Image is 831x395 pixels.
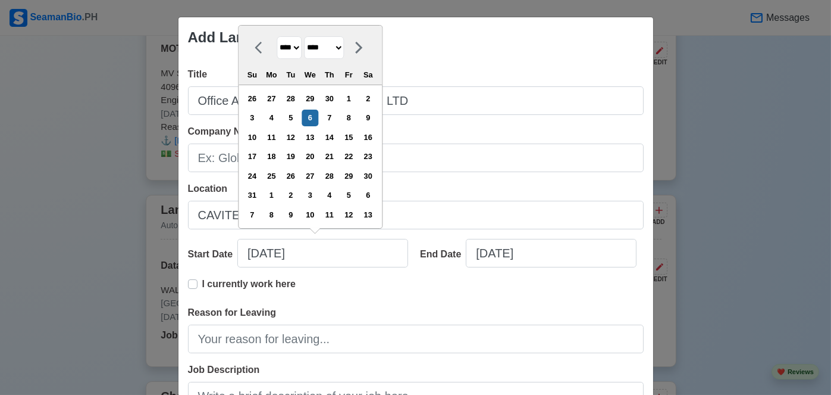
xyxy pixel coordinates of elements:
div: Choose Thursday, July 28th, 2016 [321,168,337,184]
div: We [302,67,318,83]
div: Tu [283,67,299,83]
div: Choose Monday, August 8th, 2016 [264,207,280,223]
div: Start Date [188,247,238,262]
input: Your reason for leaving... [188,325,644,353]
div: Choose Wednesday, July 20th, 2016 [302,148,318,164]
div: Choose Friday, August 5th, 2016 [341,187,357,203]
div: Choose Monday, July 4th, 2016 [264,110,280,126]
div: Fr [341,67,357,83]
div: Choose Wednesday, July 27th, 2016 [302,168,318,184]
span: Reason for Leaving [188,307,276,318]
div: Choose Thursday, July 14th, 2016 [321,129,337,145]
div: Choose Tuesday, June 28th, 2016 [283,91,299,107]
div: Choose Sunday, July 3rd, 2016 [244,110,260,126]
div: Choose Saturday, July 2nd, 2016 [360,91,376,107]
div: Choose Friday, August 12th, 2016 [341,207,357,223]
div: Mo [264,67,280,83]
p: I currently work here [202,277,296,291]
div: Choose Saturday, July 16th, 2016 [360,129,376,145]
div: Choose Sunday, July 17th, 2016 [244,148,260,164]
span: Company Name [188,126,260,136]
div: Choose Wednesday, July 6th, 2016 [302,110,318,126]
div: Choose Monday, July 11th, 2016 [264,129,280,145]
input: Ex: Manila [188,201,644,229]
div: End Date [420,247,466,262]
div: Choose Thursday, July 7th, 2016 [321,110,337,126]
div: Choose Wednesday, August 3rd, 2016 [302,187,318,203]
div: Choose Friday, July 29th, 2016 [341,168,357,184]
div: Choose Tuesday, July 5th, 2016 [283,110,299,126]
label: Job Description [188,363,260,377]
div: Choose Thursday, August 11th, 2016 [321,207,337,223]
div: Choose Saturday, July 23rd, 2016 [360,148,376,164]
span: Location [188,183,228,194]
div: Choose Tuesday, August 2nd, 2016 [283,187,299,203]
div: Choose Sunday, July 31st, 2016 [244,187,260,203]
div: Choose Tuesday, August 9th, 2016 [283,207,299,223]
div: Choose Saturday, July 9th, 2016 [360,110,376,126]
div: Choose Friday, July 15th, 2016 [341,129,357,145]
div: Choose Sunday, July 24th, 2016 [244,168,260,184]
div: Choose Wednesday, July 13th, 2016 [302,129,318,145]
div: Choose Monday, July 25th, 2016 [264,168,280,184]
input: Ex: Third Officer [188,86,644,115]
span: Title [188,69,208,79]
div: Choose Monday, June 27th, 2016 [264,91,280,107]
div: Choose Monday, July 18th, 2016 [264,148,280,164]
div: Choose Thursday, July 21st, 2016 [321,148,337,164]
div: Choose Saturday, August 6th, 2016 [360,187,376,203]
div: Choose Wednesday, August 10th, 2016 [302,207,318,223]
div: Su [244,67,260,83]
div: Th [321,67,337,83]
div: Choose Saturday, August 13th, 2016 [360,207,376,223]
div: Choose Saturday, July 30th, 2016 [360,168,376,184]
div: Choose Tuesday, July 19th, 2016 [283,148,299,164]
div: Sa [360,67,376,83]
div: Choose Sunday, June 26th, 2016 [244,91,260,107]
div: Choose Thursday, June 30th, 2016 [321,91,337,107]
div: Choose Sunday, August 7th, 2016 [244,207,260,223]
div: Choose Wednesday, June 29th, 2016 [302,91,318,107]
div: month 2016-07 [242,89,378,224]
div: Choose Monday, August 1st, 2016 [264,187,280,203]
div: Choose Friday, July 1st, 2016 [341,91,357,107]
div: Choose Thursday, August 4th, 2016 [321,187,337,203]
div: Choose Tuesday, July 12th, 2016 [283,129,299,145]
div: Choose Tuesday, July 26th, 2016 [283,168,299,184]
div: Add Land-Based Experience [188,27,381,48]
div: Choose Friday, July 8th, 2016 [341,110,357,126]
div: Choose Friday, July 22nd, 2016 [341,148,357,164]
div: Choose Sunday, July 10th, 2016 [244,129,260,145]
input: Ex: Global Gateway [188,144,644,172]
